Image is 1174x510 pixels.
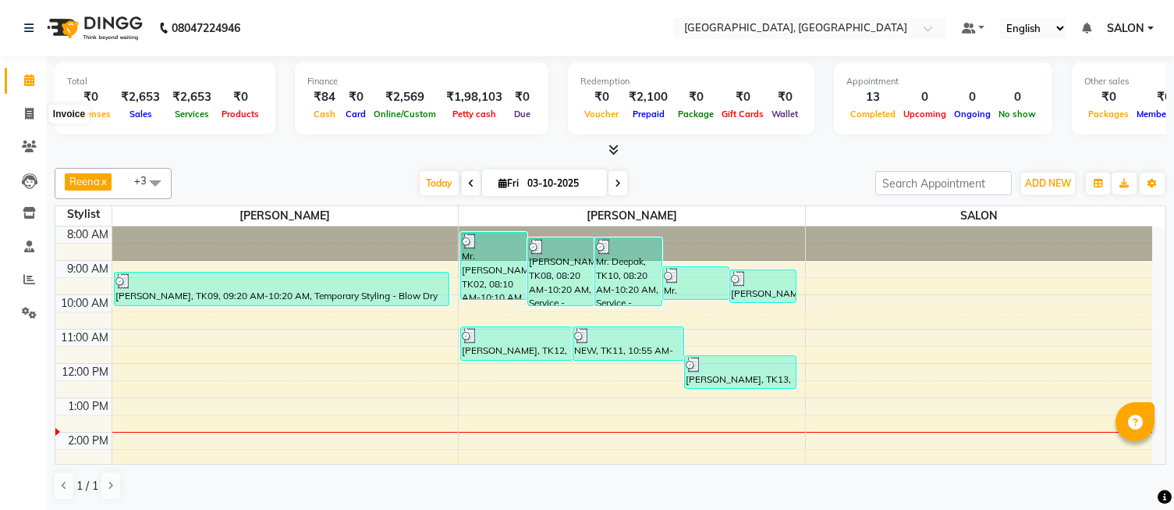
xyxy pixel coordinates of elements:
[69,175,100,187] span: Reena
[995,88,1040,106] div: 0
[370,109,440,119] span: Online/Custom
[76,478,98,494] span: 1 / 1
[950,88,995,106] div: 0
[509,88,536,106] div: ₹0
[440,88,509,106] div: ₹1,98,103
[899,88,950,106] div: 0
[171,109,213,119] span: Services
[64,261,112,277] div: 9:00 AM
[67,88,115,106] div: ₹0
[342,109,370,119] span: Card
[58,330,112,346] div: 11:00 AM
[580,75,802,88] div: Redemption
[172,6,240,50] b: 08047224946
[1084,109,1133,119] span: Packages
[218,88,263,106] div: ₹0
[310,109,339,119] span: Cash
[768,109,802,119] span: Wallet
[663,267,729,299] div: Mr. [PERSON_NAME] N3, TK01, 09:10 AM-10:10 AM, Service - [DEMOGRAPHIC_DATA] hair cut
[718,109,768,119] span: Gift Cards
[115,88,166,106] div: ₹2,653
[846,109,899,119] span: Completed
[899,109,950,119] span: Upcoming
[580,88,622,106] div: ₹0
[495,177,523,189] span: Fri
[718,88,768,106] div: ₹0
[730,270,796,302] div: [PERSON_NAME], TK03, 09:15 AM-10:15 AM, Service - Shave / [PERSON_NAME] Trim
[461,233,527,299] div: Mr. [PERSON_NAME], TK02, 08:10 AM-10:10 AM, Service - [DEMOGRAPHIC_DATA] hair cut,Service - Shave...
[307,88,342,106] div: ₹84
[370,88,440,106] div: ₹2,569
[1084,88,1133,106] div: ₹0
[126,109,156,119] span: Sales
[166,88,218,106] div: ₹2,653
[629,109,669,119] span: Prepaid
[1021,173,1075,194] button: ADD NEW
[55,206,112,223] div: Stylist
[768,88,802,106] div: ₹0
[995,109,1040,119] span: No show
[67,75,263,88] div: Total
[58,295,112,312] div: 10:00 AM
[342,88,370,106] div: ₹0
[100,175,107,187] a: x
[875,171,1012,195] input: Search Appointment
[65,398,112,415] div: 1:00 PM
[307,75,536,88] div: Finance
[846,75,1040,88] div: Appointment
[685,356,796,388] div: [PERSON_NAME], TK13, 11:45 AM-12:45 PM, Service - Shampoo, Conditioning, Cut And Style
[510,109,534,119] span: Due
[806,206,1152,226] span: SALON
[1025,177,1071,189] span: ADD NEW
[573,327,684,360] div: NEW, TK11, 10:55 AM-11:55 AM, Temporary Styling - Blow Dry
[580,109,622,119] span: Voucher
[134,174,158,187] span: +3
[49,105,89,123] div: Invoice
[65,433,112,449] div: 2:00 PM
[461,327,572,360] div: [PERSON_NAME], TK12, 10:55 AM-11:55 AM, Service - Shave / [PERSON_NAME] Trim
[115,273,449,305] div: [PERSON_NAME], TK09, 09:20 AM-10:20 AM, Temporary Styling - Blow Dry
[950,109,995,119] span: Ongoing
[1108,448,1158,494] iframe: chat widget
[40,6,147,50] img: logo
[523,172,601,195] input: 2025-10-03
[622,88,674,106] div: ₹2,100
[420,171,459,195] span: Today
[459,206,805,226] span: [PERSON_NAME]
[449,109,500,119] span: Petty cash
[64,226,112,243] div: 8:00 AM
[59,364,112,380] div: 12:00 PM
[595,238,661,305] div: Mr. Deepak, TK10, 08:20 AM-10:20 AM, Service - [DEMOGRAPHIC_DATA] hair cut,Service - Shave / [PER...
[674,88,718,106] div: ₹0
[846,88,899,106] div: 13
[1107,20,1144,37] span: SALON
[528,238,594,305] div: [PERSON_NAME], TK08, 08:20 AM-10:20 AM, Service - [DEMOGRAPHIC_DATA] hair cut,Service - Shave / [...
[218,109,263,119] span: Products
[674,109,718,119] span: Package
[112,206,459,226] span: [PERSON_NAME]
